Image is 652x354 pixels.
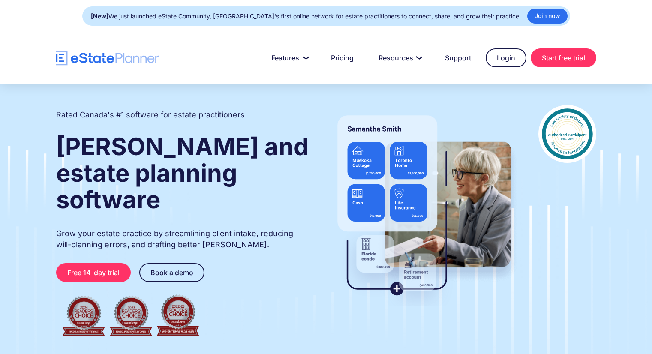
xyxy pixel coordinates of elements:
[91,10,521,22] div: We just launched eState Community, [GEOGRAPHIC_DATA]'s first online network for estate practition...
[435,49,481,66] a: Support
[91,12,108,20] strong: [New]
[527,9,568,24] a: Join now
[56,132,309,214] strong: [PERSON_NAME] and estate planning software
[56,263,131,282] a: Free 14-day trial
[56,51,159,66] a: home
[139,263,204,282] a: Book a demo
[56,228,310,250] p: Grow your estate practice by streamlining client intake, reducing will-planning errors, and draft...
[321,49,364,66] a: Pricing
[261,49,316,66] a: Features
[56,109,245,120] h2: Rated Canada's #1 software for estate practitioners
[531,48,596,67] a: Start free trial
[327,105,521,306] img: estate planner showing wills to their clients, using eState Planner, a leading estate planning so...
[486,48,526,67] a: Login
[368,49,430,66] a: Resources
